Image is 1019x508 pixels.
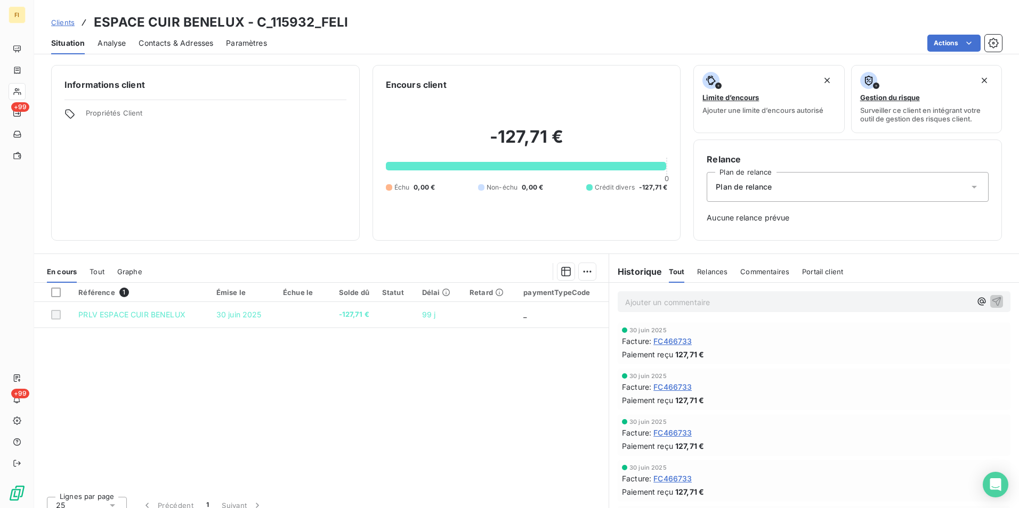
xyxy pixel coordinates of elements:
[653,381,692,392] span: FC466733
[90,267,104,276] span: Tout
[702,93,759,102] span: Limite d’encours
[117,267,142,276] span: Graphe
[629,464,667,471] span: 30 juin 2025
[216,288,270,297] div: Émise le
[675,440,704,452] span: 127,71 €
[51,18,75,27] span: Clients
[851,65,1002,133] button: Gestion du risqueSurveiller ce client en intégrant votre outil de gestion des risques client.
[422,310,436,319] span: 99 j
[669,267,685,276] span: Tout
[860,93,920,102] span: Gestion du risque
[675,349,704,360] span: 127,71 €
[139,38,213,48] span: Contacts & Adresses
[78,288,203,297] div: Référence
[47,267,77,276] span: En cours
[78,310,185,319] span: PRLV ESPACE CUIR BENELUX
[283,288,319,297] div: Échue le
[595,183,635,192] span: Crédit divers
[629,373,667,379] span: 30 juin 2025
[64,78,346,91] h6: Informations client
[94,13,348,32] h3: ESPACE CUIR BENELUX - C_115932_FELI
[622,486,673,497] span: Paiement reçu
[622,395,673,406] span: Paiement reçu
[693,65,844,133] button: Limite d’encoursAjouter une limite d’encours autorisé
[382,288,409,297] div: Statut
[707,153,989,166] h6: Relance
[716,182,772,192] span: Plan de relance
[622,440,673,452] span: Paiement reçu
[629,419,667,425] span: 30 juin 2025
[226,38,267,48] span: Paramètres
[927,35,981,52] button: Actions
[740,267,789,276] span: Commentaires
[51,38,85,48] span: Situation
[119,288,129,297] span: 1
[51,17,75,28] a: Clients
[394,183,410,192] span: Échu
[522,183,543,192] span: 0,00 €
[487,183,517,192] span: Non-échu
[11,102,29,112] span: +99
[98,38,126,48] span: Analyse
[332,288,369,297] div: Solde dû
[860,106,993,123] span: Surveiller ce client en intégrant votre outil de gestion des risques client.
[802,267,843,276] span: Portail client
[622,335,651,347] span: Facture :
[216,310,262,319] span: 30 juin 2025
[639,183,667,192] span: -127,71 €
[523,310,527,319] span: _
[86,109,346,124] span: Propriétés Client
[702,106,823,114] span: Ajouter une limite d’encours autorisé
[9,6,26,23] div: FI
[675,395,704,406] span: 127,71 €
[983,472,1008,497] div: Open Intercom Messenger
[622,473,651,484] span: Facture :
[470,288,511,297] div: Retard
[386,126,668,158] h2: -127,71 €
[622,381,651,392] span: Facture :
[332,309,369,320] span: -127,71 €
[622,349,673,360] span: Paiement reçu
[422,288,457,297] div: Délai
[653,335,692,347] span: FC466733
[697,267,727,276] span: Relances
[414,183,435,192] span: 0,00 €
[653,473,692,484] span: FC466733
[386,78,447,91] h6: Encours client
[653,427,692,438] span: FC466733
[629,327,667,333] span: 30 juin 2025
[609,265,662,278] h6: Historique
[665,174,669,183] span: 0
[675,486,704,497] span: 127,71 €
[11,389,29,398] span: +99
[707,212,989,223] span: Aucune relance prévue
[9,485,26,502] img: Logo LeanPay
[523,288,602,297] div: paymentTypeCode
[622,427,651,438] span: Facture :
